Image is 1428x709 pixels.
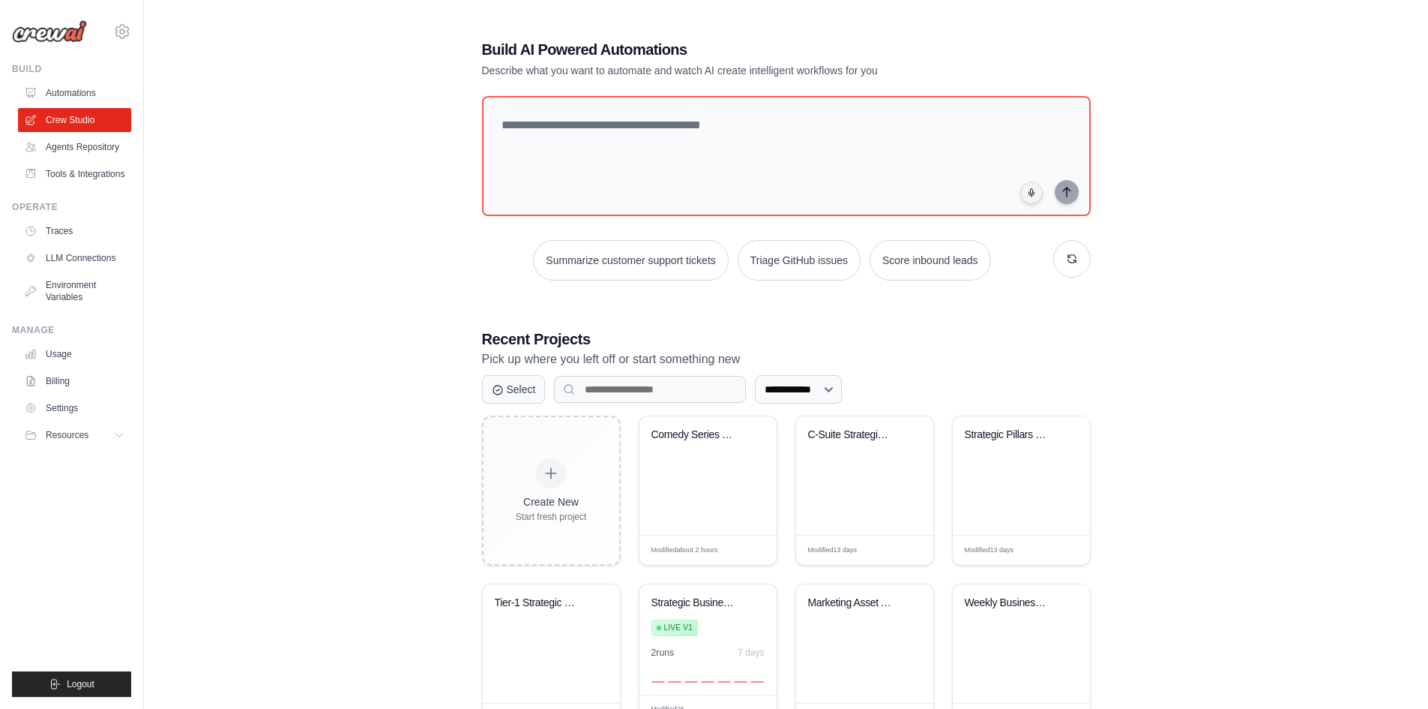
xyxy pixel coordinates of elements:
[897,545,910,556] span: Edit
[738,240,861,281] button: Triage GitHub issues
[12,20,87,43] img: Logo
[750,681,764,683] div: Day 7: 0 executions
[965,428,1055,442] div: Strategic Pillars Development - Publishing & Media
[651,647,675,659] div: 2 run s
[808,596,899,610] div: Marketing Asset A/B Testing Crew
[67,678,94,690] span: Logout
[516,494,587,509] div: Create New
[46,429,88,441] span: Resources
[12,671,131,697] button: Logout
[482,39,986,60] h1: Build AI Powered Automations
[717,681,731,683] div: Day 5: 0 executions
[1053,240,1091,278] button: Get new suggestions
[808,545,858,556] span: Modified 13 days
[516,511,587,523] div: Start fresh project
[18,342,131,366] a: Usage
[808,428,899,442] div: C-Suite Strategic Transformation Advisory
[651,428,742,442] div: Comedy Series Team
[18,246,131,270] a: LLM Connections
[651,681,665,683] div: Day 1: 0 executions
[482,350,1091,369] p: Pick up where you left off or start something new
[664,622,693,634] span: Live v1
[482,63,986,78] p: Describe what you want to automate and watch AI create intelligent workflows for you
[18,369,131,393] a: Billing
[651,665,765,683] div: Activity over last 7 days
[18,81,131,105] a: Automations
[684,681,698,683] div: Day 3: 0 executions
[12,201,131,213] div: Operate
[12,324,131,336] div: Manage
[18,219,131,243] a: Traces
[482,375,546,404] button: Select
[965,596,1055,610] div: Weekly Business Intelligence Reports
[651,545,718,556] span: Modified about 2 hours
[738,647,764,659] div: 7 days
[965,545,1014,556] span: Modified 13 days
[18,396,131,420] a: Settings
[651,596,742,610] div: Strategic Business Analysis - Simplified
[12,63,131,75] div: Build
[668,681,681,683] div: Day 2: 0 executions
[482,329,1091,350] h3: Recent Projects
[18,162,131,186] a: Tools & Integrations
[734,681,747,683] div: Day 6: 0 executions
[1020,182,1043,204] button: Click to speak your automation idea
[870,240,991,281] button: Score inbound leads
[495,596,585,610] div: Tier-1 Strategic Consulting - $3Bn Initiative Analysis
[701,681,714,683] div: Day 4: 0 executions
[741,545,753,556] span: Edit
[18,273,131,309] a: Environment Variables
[1054,545,1067,556] span: Edit
[18,135,131,159] a: Agents Repository
[533,240,728,281] button: Summarize customer support tickets
[18,108,131,132] a: Crew Studio
[18,423,131,447] button: Resources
